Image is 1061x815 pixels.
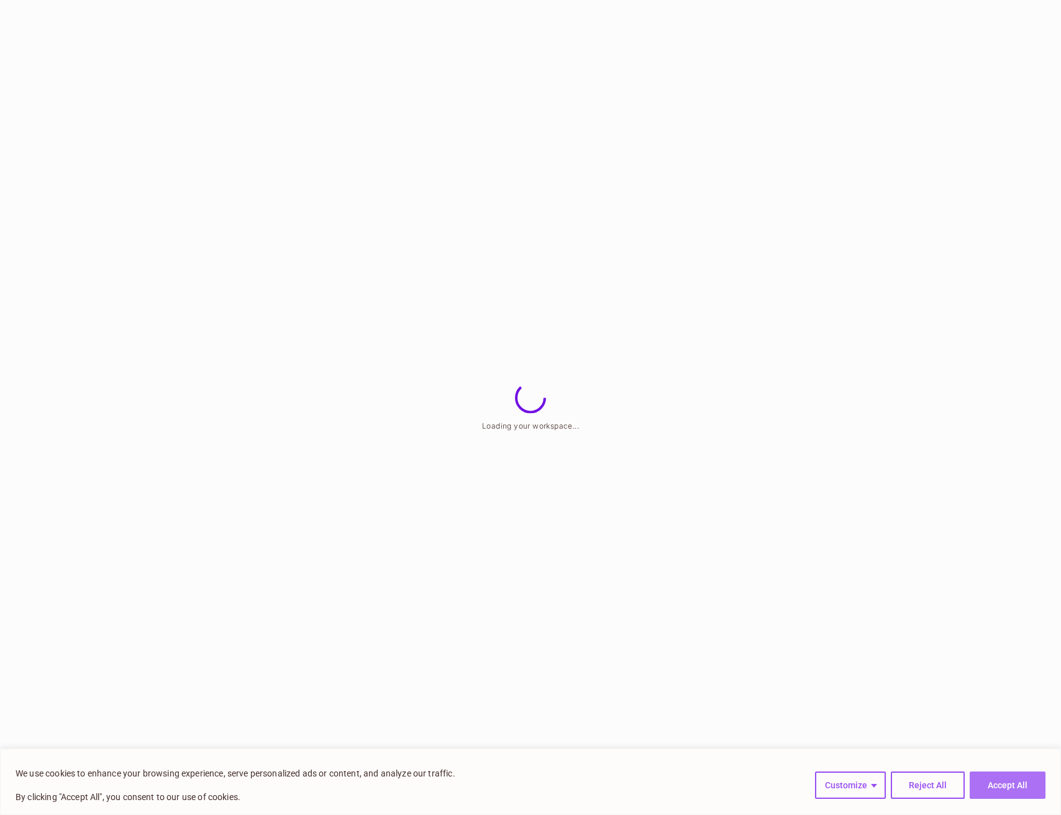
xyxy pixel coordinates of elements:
span: Loading your workspace... [482,421,579,430]
button: Customize [815,772,886,799]
p: By clicking "Accept All", you consent to our use of cookies. [16,790,455,804]
button: Reject All [891,772,965,799]
p: We use cookies to enhance your browsing experience, serve personalized ads or content, and analyz... [16,766,455,781]
button: Accept All [970,772,1045,799]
